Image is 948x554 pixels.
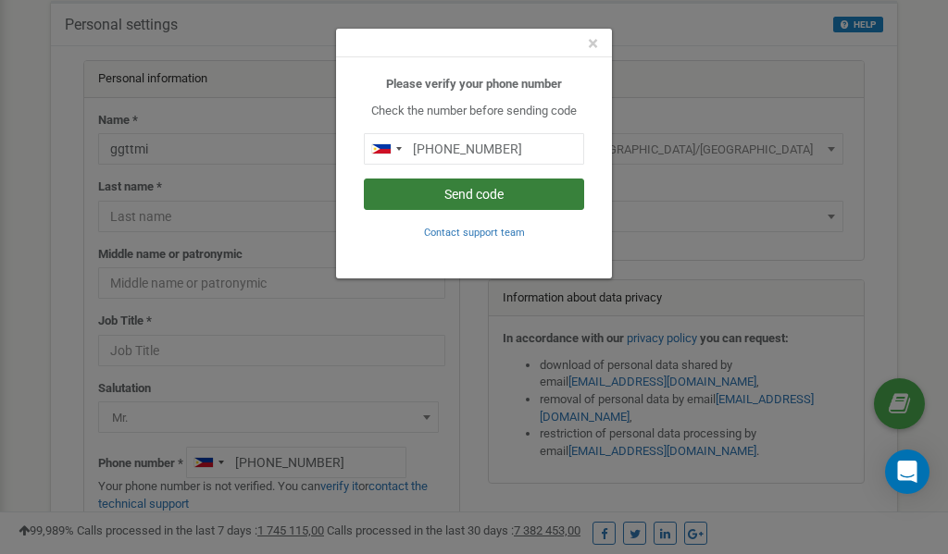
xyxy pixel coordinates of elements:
[364,179,584,210] button: Send code
[424,225,525,239] a: Contact support team
[588,32,598,55] span: ×
[386,77,562,91] b: Please verify your phone number
[424,227,525,239] small: Contact support team
[364,133,584,165] input: 0905 123 4567
[364,103,584,120] p: Check the number before sending code
[365,134,407,164] div: Telephone country code
[588,34,598,54] button: Close
[885,449,929,494] div: Open Intercom Messenger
